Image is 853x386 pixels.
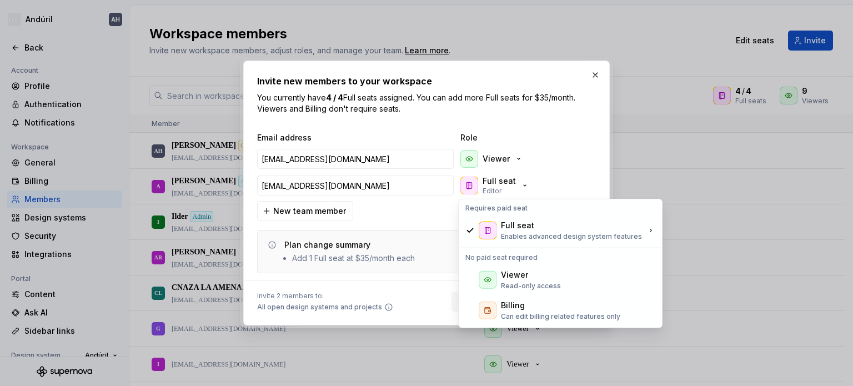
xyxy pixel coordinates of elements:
[501,312,620,321] p: Can edit billing related features only
[257,201,353,221] button: New team member
[458,148,528,170] button: Viewer
[284,239,370,250] div: Plan change summary
[461,202,660,215] div: Requires paid seat
[257,74,596,88] h2: Invite new members to your workspace
[501,269,528,280] div: Viewer
[257,303,382,312] span: All open design systems and projects
[273,205,346,217] span: New team member
[501,232,642,241] p: Enables advanced design system features
[501,300,525,311] div: Billing
[292,253,415,264] li: Add 1 Full seat at $35/month each
[461,251,660,264] div: No paid seat required
[483,153,510,164] p: Viewer
[483,176,516,187] p: Full seat
[501,282,561,290] p: Read-only access
[257,92,596,114] p: You currently have Full seats assigned. You can add more Full seats for $35/month. Viewers and Bi...
[483,187,501,195] p: Editor
[458,174,534,197] button: Full seatEditor
[257,132,456,143] span: Email address
[460,132,571,143] span: Role
[257,292,393,300] span: Invite 2 members to:
[501,220,534,231] div: Full seat
[451,292,493,312] button: Cancel
[326,93,343,102] b: 4 / 4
